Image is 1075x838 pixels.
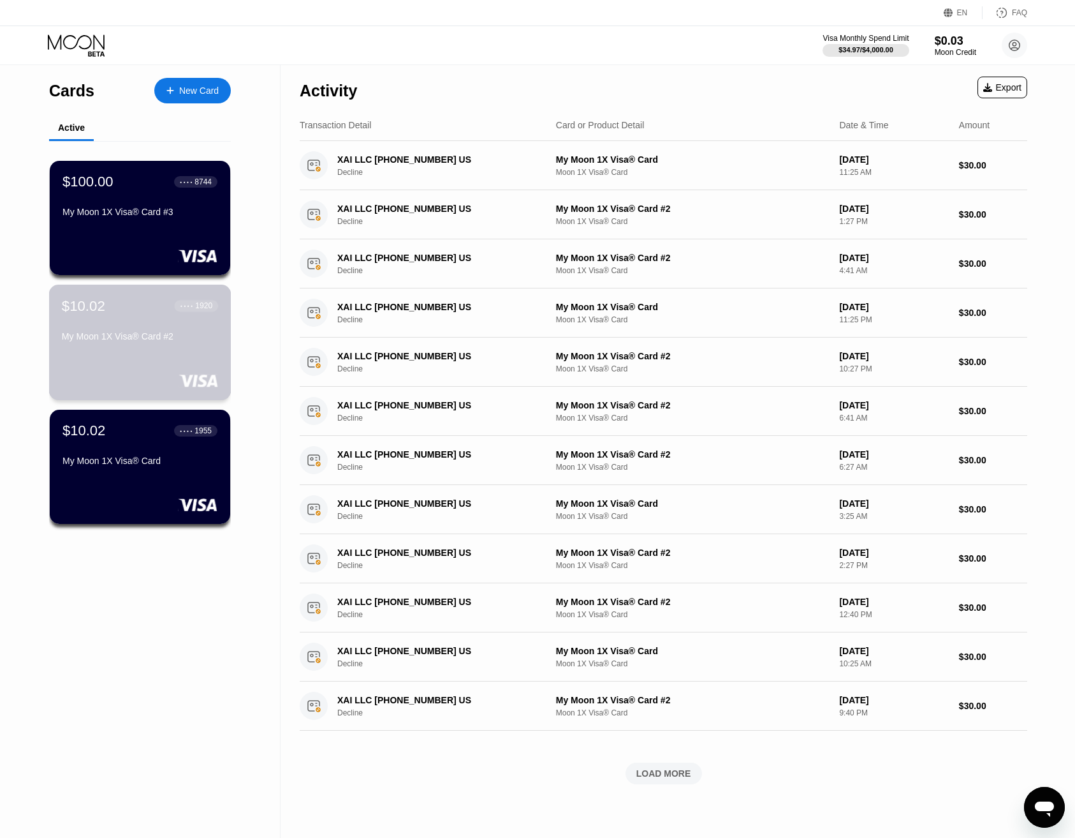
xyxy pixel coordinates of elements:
[839,597,948,607] div: [DATE]
[839,548,948,558] div: [DATE]
[839,646,948,656] div: [DATE]
[556,204,830,214] div: My Moon 1X Visa® Card #2
[935,48,976,57] div: Moon Credit
[337,266,559,275] div: Decline
[337,512,559,521] div: Decline
[959,652,1027,662] div: $30.00
[179,86,219,96] div: New Card
[300,583,1027,632] div: XAI LLC [PHONE_NUMBER] USDeclineMy Moon 1X Visa® Card #2Moon 1X Visa® Card[DATE]12:40 PM$30.00
[556,168,830,177] div: Moon 1X Visa® Card
[959,209,1027,220] div: $30.00
[300,338,1027,387] div: XAI LLC [PHONE_NUMBER] USDeclineMy Moon 1X Visa® Card #2Moon 1X Visa® Card[DATE]10:27 PM$30.00
[337,400,543,410] div: XAI LLC [PHONE_NUMBER] US
[300,534,1027,583] div: XAI LLC [PHONE_NUMBER] USDeclineMy Moon 1X Visa® Card #2Moon 1X Visa® Card[DATE]2:27 PM$30.00
[337,168,559,177] div: Decline
[180,429,193,433] div: ● ● ● ●
[983,6,1027,19] div: FAQ
[839,449,948,460] div: [DATE]
[180,180,193,184] div: ● ● ● ●
[337,708,559,717] div: Decline
[839,266,948,275] div: 4:41 AM
[839,561,948,570] div: 2:27 PM
[959,602,1027,613] div: $30.00
[300,82,357,100] div: Activity
[556,659,830,668] div: Moon 1X Visa® Card
[839,708,948,717] div: 9:40 PM
[300,387,1027,436] div: XAI LLC [PHONE_NUMBER] USDeclineMy Moon 1X Visa® Card #2Moon 1X Visa® Card[DATE]6:41 AM$30.00
[49,82,94,100] div: Cards
[300,632,1027,682] div: XAI LLC [PHONE_NUMBER] USDeclineMy Moon 1X Visa® CardMoon 1X Visa® Card[DATE]10:25 AM$30.00
[556,414,830,423] div: Moon 1X Visa® Card
[62,331,218,341] div: My Moon 1X Visa® Card #2
[1024,787,1065,828] iframe: Button to launch messaging window
[337,498,543,509] div: XAI LLC [PHONE_NUMBER] US
[337,217,559,226] div: Decline
[337,154,543,165] div: XAI LLC [PHONE_NUMBER] US
[556,351,830,361] div: My Moon 1X Visa® Card #2
[959,553,1027,564] div: $30.00
[300,682,1027,731] div: XAI LLC [PHONE_NUMBER] USDeclineMy Moon 1X Visa® Card #2Moon 1X Visa® Card[DATE]9:40 PM$30.00
[556,512,830,521] div: Moon 1X Visa® Card
[839,120,888,130] div: Date & Time
[959,455,1027,465] div: $30.00
[337,414,559,423] div: Decline
[50,410,230,524] div: $10.02● ● ● ●1955My Moon 1X Visa® Card
[300,485,1027,534] div: XAI LLC [PHONE_NUMBER] USDeclineMy Moon 1X Visa® CardMoon 1X Visa® Card[DATE]3:25 AM$30.00
[823,34,909,43] div: Visa Monthly Spend Limit
[957,8,968,17] div: EN
[839,463,948,472] div: 6:27 AM
[636,768,691,779] div: LOAD MORE
[62,423,105,439] div: $10.02
[959,258,1027,269] div: $30.00
[839,512,948,521] div: 3:25 AM
[838,46,893,54] div: $34.97 / $4,000.00
[839,364,948,373] div: 10:27 PM
[195,301,212,310] div: 1920
[62,297,105,314] div: $10.02
[556,154,830,165] div: My Moon 1X Visa® Card
[337,315,559,324] div: Decline
[959,406,1027,416] div: $30.00
[556,217,830,226] div: Moon 1X Visa® Card
[556,400,830,410] div: My Moon 1X Visa® Card #2
[959,308,1027,318] div: $30.00
[839,351,948,361] div: [DATE]
[839,204,948,214] div: [DATE]
[1012,8,1027,17] div: FAQ
[337,253,543,263] div: XAI LLC [PHONE_NUMBER] US
[556,708,830,717] div: Moon 1X Visa® Card
[839,695,948,705] div: [DATE]
[959,701,1027,711] div: $30.00
[556,449,830,460] div: My Moon 1X Visa® Card #2
[839,168,948,177] div: 11:25 AM
[58,123,85,133] div: Active
[556,610,830,619] div: Moon 1X Visa® Card
[337,204,543,214] div: XAI LLC [PHONE_NUMBER] US
[300,141,1027,190] div: XAI LLC [PHONE_NUMBER] USDeclineMy Moon 1X Visa® CardMoon 1X Visa® Card[DATE]11:25 AM$30.00
[839,302,948,312] div: [DATE]
[959,120,990,130] div: Amount
[300,120,371,130] div: Transaction Detail
[977,77,1027,98] div: Export
[337,463,559,472] div: Decline
[556,463,830,472] div: Moon 1X Visa® Card
[839,315,948,324] div: 11:25 PM
[944,6,983,19] div: EN
[556,548,830,558] div: My Moon 1X Visa® Card #2
[839,610,948,619] div: 12:40 PM
[337,597,543,607] div: XAI LLC [PHONE_NUMBER] US
[300,190,1027,239] div: XAI LLC [PHONE_NUMBER] USDeclineMy Moon 1X Visa® Card #2Moon 1X Visa® Card[DATE]1:27 PM$30.00
[839,400,948,410] div: [DATE]
[194,426,212,435] div: 1955
[839,217,948,226] div: 1:27 PM
[556,315,830,324] div: Moon 1X Visa® Card
[959,357,1027,367] div: $30.00
[935,34,976,57] div: $0.03Moon Credit
[556,364,830,373] div: Moon 1X Visa® Card
[180,304,193,308] div: ● ● ● ●
[300,288,1027,338] div: XAI LLC [PHONE_NUMBER] USDeclineMy Moon 1X Visa® CardMoon 1X Visa® Card[DATE]11:25 PM$30.00
[300,239,1027,288] div: XAI LLC [PHONE_NUMBER] USDeclineMy Moon 1X Visa® Card #2Moon 1X Visa® Card[DATE]4:41 AM$30.00
[959,504,1027,514] div: $30.00
[839,659,948,668] div: 10:25 AM
[556,302,830,312] div: My Moon 1X Visa® Card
